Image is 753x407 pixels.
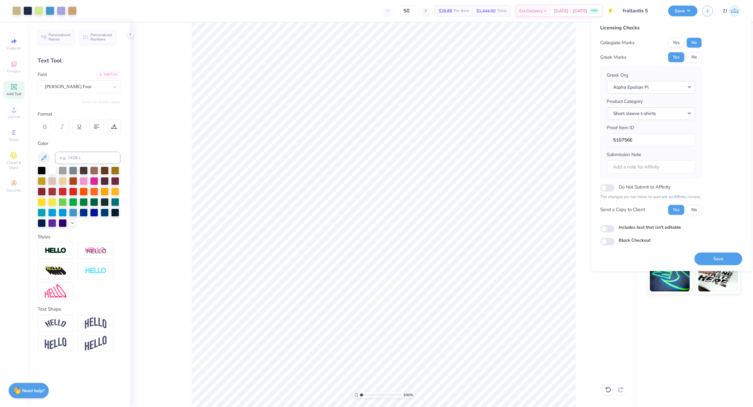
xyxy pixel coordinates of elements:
input: Untitled Design [618,5,663,17]
span: 100 % [403,392,413,398]
img: Arch [85,317,107,329]
div: Styles [38,233,120,240]
span: Est. Delivery [519,8,543,14]
span: [DATE] - [DATE] [554,8,587,14]
button: Switch to Greek Letters [82,100,120,104]
span: Per Item [454,8,469,14]
button: No [687,205,701,215]
img: 3d Illusion [45,266,66,276]
div: Licensing Checks [600,24,701,32]
button: Save [694,252,742,265]
label: Do Not Submit to Affinity [619,183,671,191]
span: Add Text [6,91,21,96]
div: Format [38,111,121,118]
label: Block Checkout [619,237,651,244]
strong: Need help? [23,388,45,394]
span: Designs [7,69,21,74]
button: Yes [668,52,684,62]
span: Personalized Numbers [90,33,112,41]
label: Proof Item ID [607,124,634,131]
span: $28.88 [439,8,452,14]
span: Clipart & logos [3,160,25,170]
label: Includes text that isn't editable [619,224,681,231]
button: No [687,52,701,62]
img: Water based Ink [698,261,738,291]
input: – – [395,5,419,16]
img: Arc [45,319,66,328]
div: Text Shape [38,306,120,313]
p: The changes are too minor to warrant an Affinity review. [600,194,701,200]
span: Decorate [6,188,21,193]
img: Zhor Junavee Antocan [729,5,741,17]
span: Greek [9,137,19,142]
button: Yes [668,38,684,48]
button: Yes [668,205,684,215]
div: Send a Copy to Client [600,206,645,213]
button: Save [668,6,697,16]
label: Greek Org [607,72,628,79]
div: Collegiate Marks [600,39,634,46]
span: ZJ [723,7,727,15]
span: Total [497,8,507,14]
div: Text Tool [38,57,120,65]
div: Add Font [96,71,120,78]
img: Flag [45,337,66,350]
span: Upload [8,114,20,119]
img: Negative Space [85,267,107,274]
button: Short sleeve t-shirts [607,107,695,120]
input: Add a note for Affinity [607,160,695,174]
img: Shadow [85,247,107,255]
input: e.g. 7428 c [55,152,120,164]
span: Image AI [7,46,21,51]
a: ZJ [723,5,741,17]
label: Font [38,71,47,78]
div: Color [38,140,120,147]
img: Rise [85,336,107,351]
label: Submission Note [607,151,641,158]
span: FREE [591,9,597,13]
button: No [687,38,701,48]
button: Alpha Epsilon Pi [607,81,695,94]
div: Greek Marks [600,54,626,61]
img: Stroke [45,247,66,254]
span: Personalized Names [48,33,70,41]
img: Free Distort [45,284,66,298]
img: Glow in the Dark Ink [650,261,690,291]
label: Product Category [607,98,643,105]
span: $1,444.00 [476,8,496,14]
